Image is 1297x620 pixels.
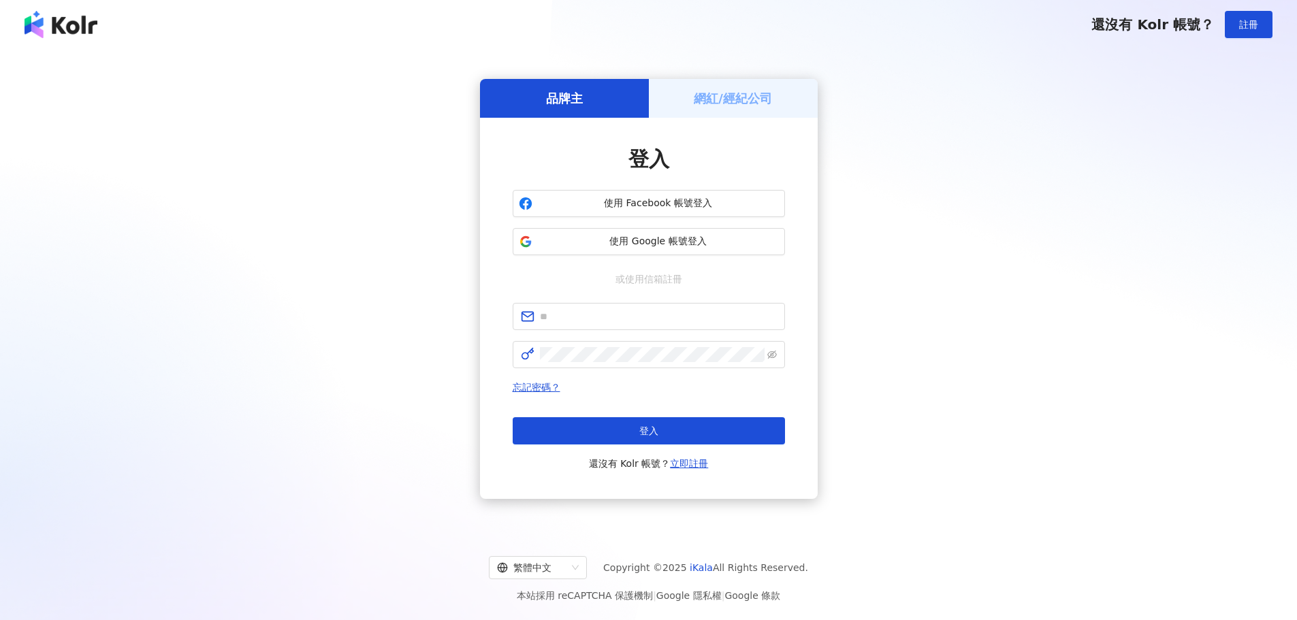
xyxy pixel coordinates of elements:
[25,11,97,38] img: logo
[538,197,779,210] span: 使用 Facebook 帳號登入
[513,228,785,255] button: 使用 Google 帳號登入
[1239,19,1258,30] span: 註冊
[670,458,708,469] a: 立即註冊
[513,382,560,393] a: 忘記密碼？
[767,350,777,359] span: eye-invisible
[694,90,772,107] h5: 網紅/經紀公司
[606,272,692,287] span: 或使用信箱註冊
[653,590,656,601] span: |
[513,417,785,444] button: 登入
[1225,11,1272,38] button: 註冊
[517,587,780,604] span: 本站採用 reCAPTCHA 保護機制
[1091,16,1214,33] span: 還沒有 Kolr 帳號？
[538,235,779,248] span: 使用 Google 帳號登入
[589,455,709,472] span: 還沒有 Kolr 帳號？
[513,190,785,217] button: 使用 Facebook 帳號登入
[497,557,566,578] div: 繁體中文
[639,425,658,436] span: 登入
[603,559,808,576] span: Copyright © 2025 All Rights Reserved.
[656,590,722,601] a: Google 隱私權
[546,90,583,107] h5: 品牌主
[628,147,669,171] span: 登入
[722,590,725,601] span: |
[690,562,713,573] a: iKala
[724,590,780,601] a: Google 條款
